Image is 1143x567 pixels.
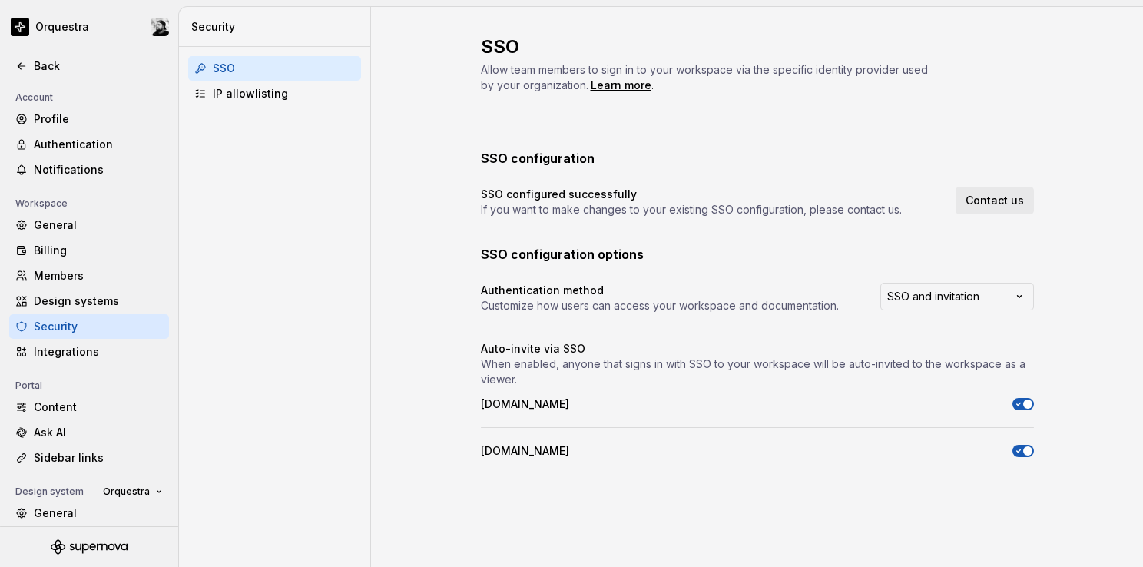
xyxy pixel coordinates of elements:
a: General [9,213,169,237]
p: When enabled, anyone that signs in with SSO to your workspace will be auto-invited to the workspa... [481,356,1034,387]
h4: Authentication method [481,283,604,298]
a: Learn more [591,78,651,93]
a: Members [9,264,169,288]
span: Orquestra [103,486,150,498]
div: Security [34,319,163,334]
a: Sidebar links [9,446,169,470]
div: Orquestra [35,19,89,35]
a: Contact us [956,187,1034,214]
div: Sidebar links [34,450,163,466]
h3: SSO configuration options [481,245,644,264]
div: Design systems [34,293,163,309]
div: Ask AI [34,425,163,440]
h4: Auto-invite via SSO [481,341,585,356]
a: General [9,501,169,526]
a: SSO [188,56,361,81]
a: Ask AI [9,420,169,445]
a: Security [9,314,169,339]
div: IP allowlisting [213,86,355,101]
a: Profile [9,107,169,131]
div: Security [191,19,364,35]
div: Authentication [34,137,163,152]
span: . [588,80,654,91]
p: [DOMAIN_NAME] [481,443,569,459]
div: Workspace [9,194,74,213]
img: Lucas Angelo Marim [151,18,169,36]
h3: SSO configuration [481,149,595,167]
a: Billing [9,238,169,263]
div: Portal [9,376,48,395]
svg: Supernova Logo [51,539,128,555]
div: Billing [34,243,163,258]
img: 2d16a307-6340-4442-b48d-ad77c5bc40e7.png [11,18,29,36]
div: Profile [34,111,163,127]
a: Authentication [9,132,169,157]
div: General [34,217,163,233]
div: Account [9,88,59,107]
div: Notifications [34,162,163,177]
p: Customize how users can access your workspace and documentation. [481,298,839,313]
a: Integrations [9,340,169,364]
p: If you want to make changes to your existing SSO configuration, please contact us. [481,202,902,217]
a: Members [9,526,169,551]
div: Integrations [34,344,163,360]
div: Members [34,268,163,283]
span: Contact us [966,193,1024,208]
a: Content [9,395,169,419]
div: General [34,506,163,521]
span: Allow team members to sign in to your workspace via the specific identity provider used by your o... [481,63,931,91]
div: Design system [9,482,90,501]
h4: SSO configured successfully [481,187,637,202]
p: [DOMAIN_NAME] [481,396,569,412]
button: OrquestraLucas Angelo Marim [3,10,175,44]
a: Notifications [9,157,169,182]
div: Content [34,400,163,415]
a: IP allowlisting [188,81,361,106]
h2: SSO [481,35,1015,59]
div: SSO [213,61,355,76]
a: Design systems [9,289,169,313]
div: Back [34,58,163,74]
a: Back [9,54,169,78]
